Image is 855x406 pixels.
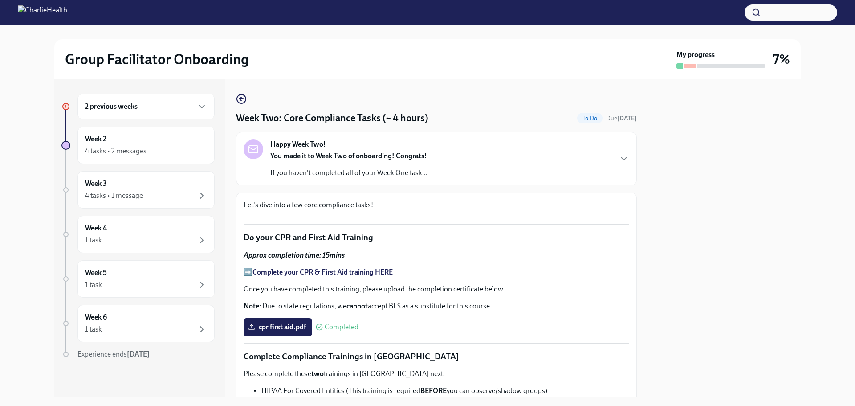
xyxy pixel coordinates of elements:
span: Due [606,115,637,122]
a: Week 41 task [61,216,215,253]
li: HIPAA For Covered Entities (This training is required you can observe/shadow groups) [261,386,629,396]
strong: Happy Week Two! [270,139,326,149]
a: Week 24 tasks • 2 messages [61,127,215,164]
strong: Note [244,302,259,310]
p: Let's dive into a few core compliance tasks! [244,200,629,210]
strong: cannot [346,302,368,310]
p: : Due to state regulations, we accept BLS as a substitute for this course. [244,301,629,311]
p: ➡️ [244,267,629,277]
a: Week 51 task [61,260,215,298]
strong: You made it to Week Two of onboarding! Congrats! [270,152,427,160]
p: Do your CPR and First Aid Training [244,232,629,243]
div: 4 tasks • 1 message [85,191,143,201]
strong: BEFORE [420,386,447,395]
span: cpr first aid.pdf [250,323,306,332]
div: 1 task [85,280,102,290]
label: cpr first aid.pdf [244,318,312,336]
div: 4 tasks • 2 messages [85,146,147,156]
span: Completed [325,324,358,331]
span: October 6th, 2025 09:00 [606,114,637,123]
a: Week 34 tasks • 1 message [61,171,215,209]
p: Complete Compliance Trainings in [GEOGRAPHIC_DATA] [244,351,629,362]
h6: Week 6 [85,312,107,322]
p: If you haven't completed all of your Week One task... [270,168,427,178]
div: 1 task [85,235,102,245]
span: To Do [577,115,603,122]
h6: Week 4 [85,223,107,233]
div: 2 previous weeks [77,94,215,119]
p: Please complete these trainings in [GEOGRAPHIC_DATA] next: [244,369,629,379]
strong: [DATE] [617,115,637,122]
strong: Approx completion time: 15mins [244,251,345,259]
strong: [DATE] [127,350,150,358]
h4: Week Two: Core Compliance Tasks (~ 4 hours) [236,111,428,125]
a: Complete your CPR & First Aid training HERE [252,268,393,276]
h6: Week 5 [85,268,107,278]
span: Experience ends [77,350,150,358]
div: 1 task [85,324,102,334]
p: Once you have completed this training, please upload the completion certificate below. [244,284,629,294]
h6: Week 2 [85,134,106,144]
h6: 2 previous weeks [85,102,138,111]
h3: 7% [773,51,790,67]
a: Week 61 task [61,305,215,342]
h6: Week 3 [85,179,107,189]
h2: Group Facilitator Onboarding [65,50,249,68]
img: CharlieHealth [18,5,67,20]
strong: two [311,369,324,378]
strong: My progress [676,50,715,60]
